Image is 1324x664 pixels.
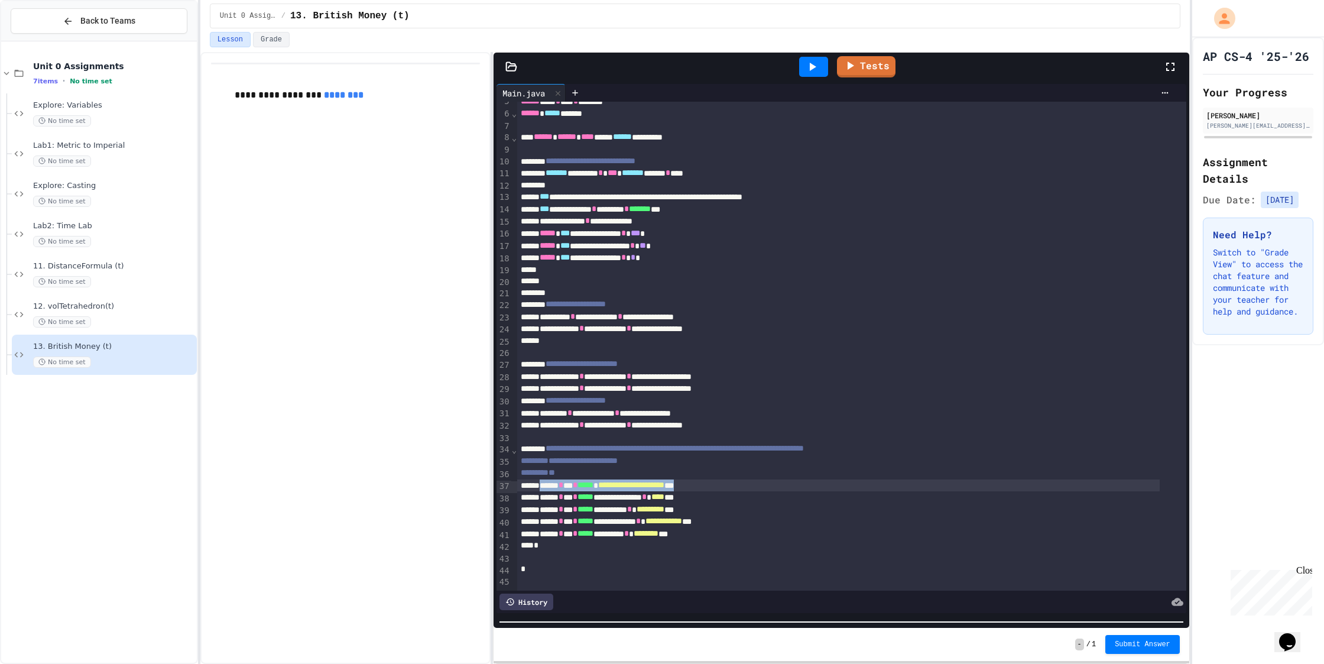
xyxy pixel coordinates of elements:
div: 38 [496,493,511,506]
div: 8 [496,132,511,144]
span: Unit 0 Assignments [220,11,277,21]
div: 25 [496,336,511,348]
span: No time set [33,196,91,207]
div: 31 [496,408,511,420]
span: / [281,11,285,21]
div: [PERSON_NAME][EMAIL_ADDRESS][PERSON_NAME][DOMAIN_NAME] [1206,121,1310,130]
iframe: chat widget [1226,565,1312,616]
div: 41 [496,530,511,542]
div: 23 [496,312,511,325]
span: No time set [33,357,91,368]
div: 37 [496,481,511,493]
div: 17 [496,241,511,253]
div: 40 [496,517,511,530]
span: No time set [33,156,91,167]
span: / [1086,640,1091,649]
div: 29 [496,384,511,396]
span: 7 items [33,77,58,85]
button: Back to Teams [11,8,187,34]
h3: Need Help? [1213,228,1303,242]
div: 21 [496,288,511,300]
div: 34 [496,444,511,456]
div: 9 [496,144,511,156]
span: No time set [70,77,112,85]
div: 20 [496,277,511,289]
span: Explore: Casting [33,181,194,191]
button: Submit Answer [1105,635,1180,654]
span: No time set [33,276,91,287]
span: 13. British Money (t) [290,9,410,23]
div: 19 [496,265,511,277]
span: Due Date: [1203,193,1256,207]
span: Lab2: Time Lab [33,221,194,231]
p: Switch to "Grade View" to access the chat feature and communicate with your teacher for help and ... [1213,247,1303,318]
div: 30 [496,396,511,409]
span: No time set [33,115,91,127]
div: 15 [496,216,511,229]
div: 28 [496,372,511,384]
span: Lab1: Metric to Imperial [33,141,194,151]
div: 6 [496,108,511,121]
div: 39 [496,505,511,517]
span: Fold line [511,109,517,118]
span: No time set [33,316,91,328]
span: Back to Teams [80,15,135,27]
button: Grade [253,32,290,47]
h2: Assignment Details [1203,154,1313,187]
div: 18 [496,253,511,265]
span: [DATE] [1261,192,1299,208]
span: 12. volTetrahedron(t) [33,302,194,312]
div: 11 [496,168,511,180]
span: 13. British Money (t) [33,342,194,352]
span: • [63,76,65,86]
div: 12 [496,180,511,192]
span: Explore: Variables [33,101,194,111]
div: 33 [496,433,511,445]
button: Lesson [210,32,251,47]
div: 10 [496,156,511,169]
a: Tests [837,56,895,77]
div: 44 [496,565,511,577]
span: No time set [33,236,91,247]
span: Fold line [511,133,517,142]
div: Main.java [496,84,566,102]
div: 26 [496,348,511,359]
div: 45 [496,576,511,588]
div: History [499,594,553,610]
div: 5 [496,96,511,108]
div: My Account [1202,5,1238,32]
div: 24 [496,324,511,336]
div: 22 [496,300,511,312]
h1: AP CS-4 '25-'26 [1203,48,1309,64]
div: 36 [496,469,511,481]
span: Unit 0 Assignments [33,61,194,72]
div: Chat with us now!Close [5,5,82,75]
div: 13 [496,192,511,204]
div: 42 [496,542,511,553]
span: Submit Answer [1115,640,1170,649]
span: 11. DistanceFormula (t) [33,261,194,271]
div: 32 [496,420,511,433]
iframe: chat widget [1274,617,1312,652]
div: 16 [496,228,511,241]
div: 14 [496,204,511,216]
div: 43 [496,553,511,565]
div: Main.java [496,87,551,99]
div: [PERSON_NAME] [1206,110,1310,121]
h2: Your Progress [1203,84,1313,101]
span: 1 [1092,640,1096,649]
span: Fold line [511,445,517,455]
div: 35 [496,456,511,469]
div: 27 [496,359,511,372]
div: 7 [496,121,511,132]
span: - [1075,639,1084,650]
